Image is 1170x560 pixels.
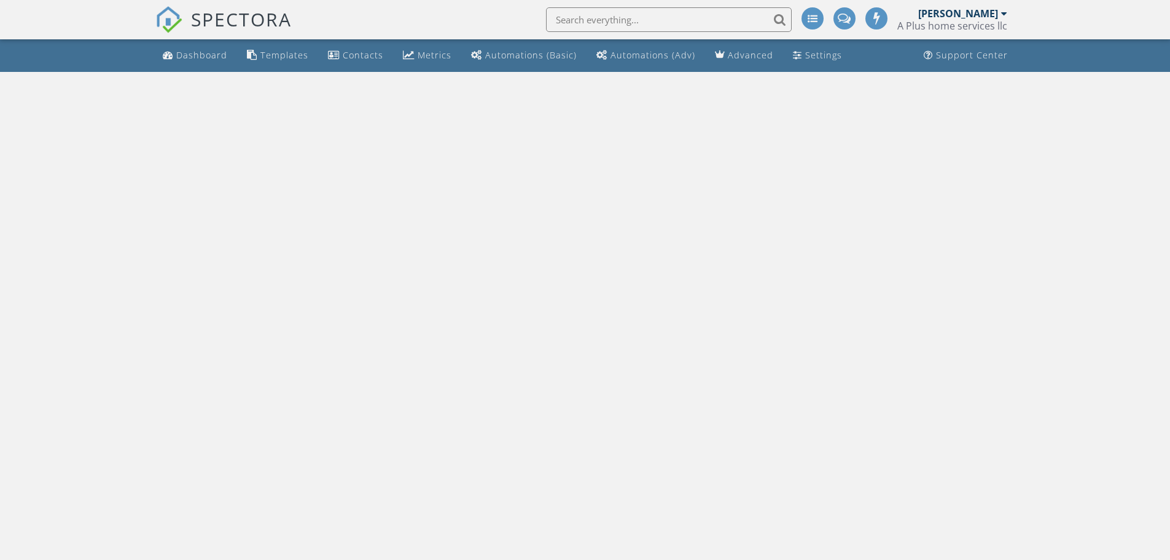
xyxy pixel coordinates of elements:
[155,6,182,33] img: The Best Home Inspection Software - Spectora
[610,49,695,61] div: Automations (Adv)
[710,44,778,67] a: Advanced
[919,44,1013,67] a: Support Center
[260,49,308,61] div: Templates
[155,17,292,42] a: SPECTORA
[191,6,292,32] span: SPECTORA
[918,7,998,20] div: [PERSON_NAME]
[398,44,456,67] a: Metrics
[158,44,232,67] a: Dashboard
[176,49,227,61] div: Dashboard
[485,49,577,61] div: Automations (Basic)
[418,49,451,61] div: Metrics
[897,20,1007,32] div: A Plus home services llc
[242,44,313,67] a: Templates
[728,49,773,61] div: Advanced
[805,49,842,61] div: Settings
[936,49,1008,61] div: Support Center
[466,44,582,67] a: Automations (Basic)
[343,49,383,61] div: Contacts
[546,7,792,32] input: Search everything...
[591,44,700,67] a: Automations (Advanced)
[323,44,388,67] a: Contacts
[788,44,847,67] a: Settings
